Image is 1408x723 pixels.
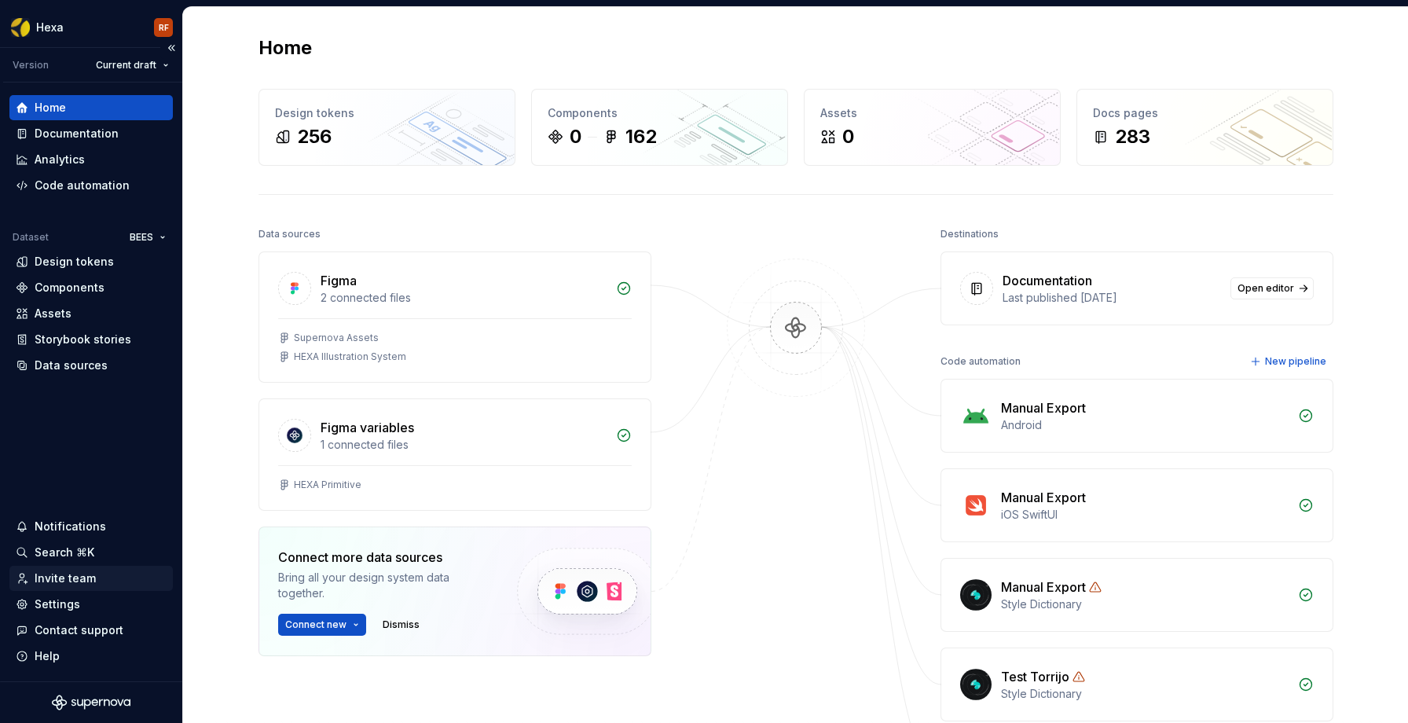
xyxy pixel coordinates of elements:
[9,514,173,539] button: Notifications
[35,596,80,612] div: Settings
[35,306,71,321] div: Assets
[35,254,114,270] div: Design tokens
[820,105,1044,121] div: Assets
[940,223,999,245] div: Destinations
[35,332,131,347] div: Storybook stories
[1001,507,1289,523] div: iOS SwiftUI
[1001,667,1069,686] div: Test Torrijo
[1076,89,1333,166] a: Docs pages283
[9,618,173,643] button: Contact support
[383,618,420,631] span: Dismiss
[1001,578,1086,596] div: Manual Export
[9,592,173,617] a: Settings
[9,353,173,378] a: Data sources
[321,290,607,306] div: 2 connected files
[1093,105,1317,121] div: Docs pages
[531,89,788,166] a: Components0162
[159,21,169,34] div: RF
[1001,596,1289,612] div: Style Dictionary
[258,251,651,383] a: Figma2 connected filesSupernova AssetsHEXA Illustration System
[11,18,30,37] img: a56d5fbf-f8ab-4a39-9705-6fc7187585ab.png
[9,95,173,120] a: Home
[35,280,104,295] div: Components
[258,398,651,511] a: Figma variables1 connected filesHEXA Primitive
[13,59,49,72] div: Version
[294,350,406,363] div: HEXA Illustration System
[35,178,130,193] div: Code automation
[9,327,173,352] a: Storybook stories
[278,614,366,636] button: Connect new
[297,124,332,149] div: 256
[294,479,361,491] div: HEXA Primitive
[9,540,173,565] button: Search ⌘K
[52,695,130,710] svg: Supernova Logo
[570,124,581,149] div: 0
[35,100,66,116] div: Home
[625,124,657,149] div: 162
[285,618,346,631] span: Connect new
[35,152,85,167] div: Analytics
[1001,686,1289,702] div: Style Dictionary
[1115,124,1150,149] div: 283
[89,54,176,76] button: Current draft
[842,124,854,149] div: 0
[35,648,60,664] div: Help
[13,231,49,244] div: Dataset
[376,614,427,636] button: Dismiss
[275,105,499,121] div: Design tokens
[35,571,96,586] div: Invite team
[321,418,414,437] div: Figma variables
[1001,398,1086,417] div: Manual Export
[96,59,156,72] span: Current draft
[321,437,607,453] div: 1 connected files
[278,548,490,567] div: Connect more data sources
[35,545,94,560] div: Search ⌘K
[9,644,173,669] button: Help
[294,332,379,344] div: Supernova Assets
[321,271,357,290] div: Figma
[1001,417,1289,433] div: Android
[1265,355,1326,368] span: New pipeline
[1001,488,1086,507] div: Manual Export
[278,570,490,601] div: Bring all your design system data together.
[9,566,173,591] a: Invite team
[548,105,772,121] div: Components
[258,223,321,245] div: Data sources
[35,358,108,373] div: Data sources
[35,126,119,141] div: Documentation
[9,301,173,326] a: Assets
[1003,271,1092,290] div: Documentation
[9,173,173,198] a: Code automation
[9,147,173,172] a: Analytics
[940,350,1021,373] div: Code automation
[35,622,123,638] div: Contact support
[3,10,179,44] button: HexaRF
[9,121,173,146] a: Documentation
[9,275,173,300] a: Components
[258,35,312,61] h2: Home
[36,20,64,35] div: Hexa
[804,89,1061,166] a: Assets0
[9,249,173,274] a: Design tokens
[130,231,153,244] span: BEES
[1230,277,1314,299] a: Open editor
[35,519,106,534] div: Notifications
[160,37,182,59] button: Collapse sidebar
[1237,282,1294,295] span: Open editor
[258,89,515,166] a: Design tokens256
[1003,290,1221,306] div: Last published [DATE]
[1245,350,1333,373] button: New pipeline
[123,226,173,248] button: BEES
